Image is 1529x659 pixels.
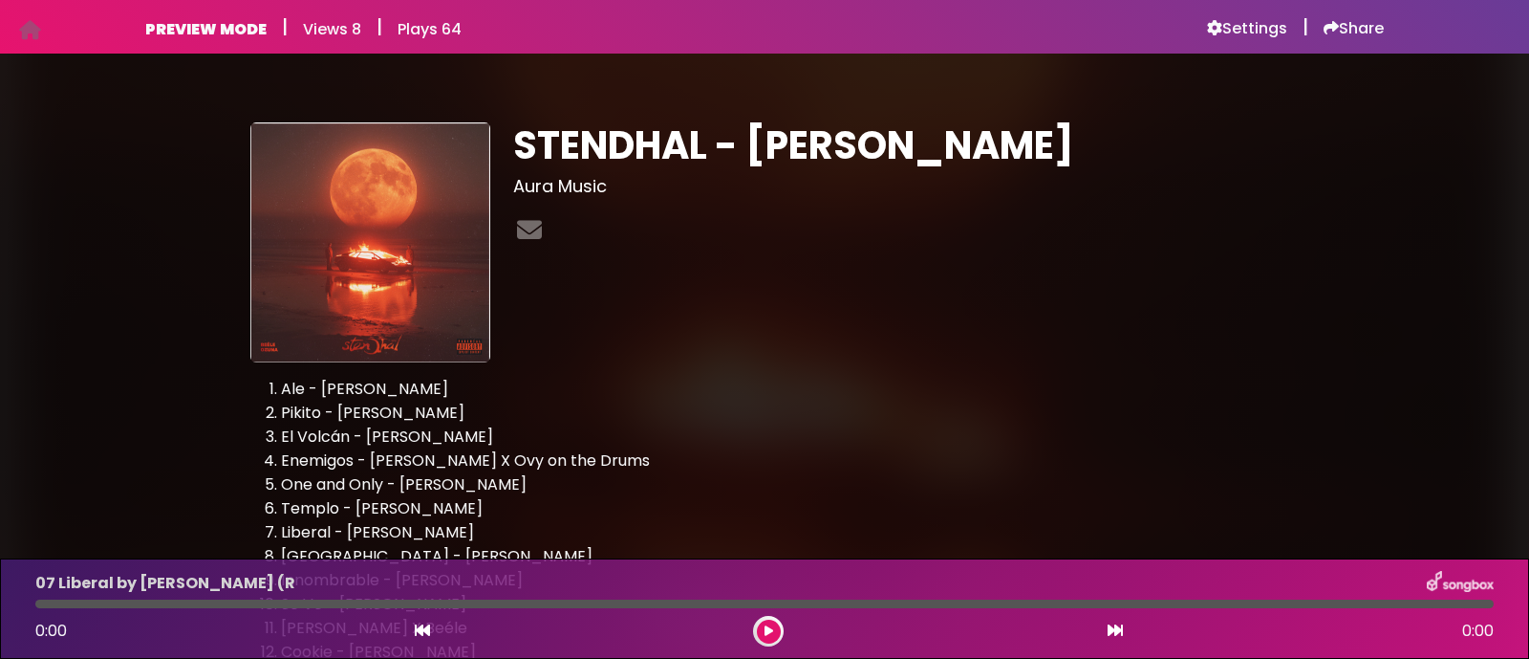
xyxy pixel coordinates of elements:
[282,15,288,38] h5: |
[281,473,1279,497] li: One and Only - [PERSON_NAME]
[35,572,295,595] p: 07 Liberal by [PERSON_NAME] (R
[513,176,1279,197] h3: Aura Music
[377,15,382,38] h5: |
[1462,620,1494,643] span: 0:00
[1324,19,1384,38] a: Share
[281,402,1279,426] li: Pikito - [PERSON_NAME]
[35,620,67,642] span: 0:00
[398,20,462,38] h6: Plays 64
[145,20,267,38] h6: PREVIEW MODE
[281,497,1279,521] li: Templo - [PERSON_NAME]
[281,426,1279,450] li: El Volcán - [PERSON_NAME]
[281,545,1279,569] li: [GEOGRAPHIC_DATA] - [PERSON_NAME]
[1207,19,1287,38] a: Settings
[513,122,1279,168] h1: STENDHAL - [PERSON_NAME]
[1303,15,1308,38] h5: |
[281,521,1279,545] li: Liberal - [PERSON_NAME]
[281,378,1279,402] li: Ale - [PERSON_NAME]
[281,450,1279,473] li: Enemigos - [PERSON_NAME] X Ovy on the Drums
[250,122,490,362] img: sqKzH3kFQmKq8ufjxbCR
[1427,571,1494,596] img: songbox-logo-white.png
[303,20,361,38] h6: Views 8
